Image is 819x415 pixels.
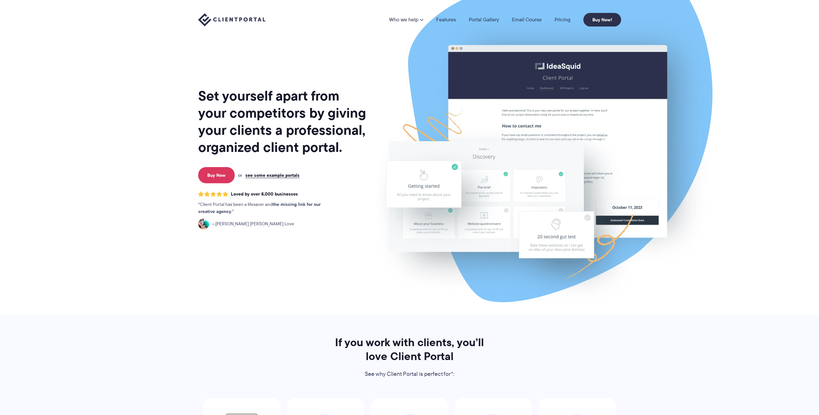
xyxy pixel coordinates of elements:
h1: Set yourself apart from your competitors by giving your clients a professional, organized client ... [198,87,367,156]
a: see some example portals [245,172,300,178]
p: See why Client Portal is perfect for*: [326,369,493,379]
a: Portal Gallery [469,17,499,22]
a: Email Course [512,17,542,22]
strong: the missing link for our creative agency [198,201,321,215]
span: or [238,172,242,178]
a: Pricing [555,17,570,22]
p: Client Portal has been a lifesaver and . [198,201,334,215]
span: [PERSON_NAME] [PERSON_NAME] Love [212,220,294,228]
h2: If you work with clients, you’ll love Client Portal [326,335,493,363]
span: Loved by over 8,000 businesses [231,191,298,197]
a: Buy Now [198,167,235,183]
a: Who we help [389,17,423,22]
a: Buy Now! [583,13,621,27]
a: Features [436,17,456,22]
